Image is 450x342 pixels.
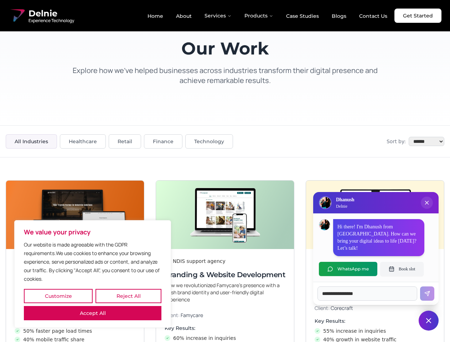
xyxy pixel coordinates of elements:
[6,134,57,149] button: All Industries
[394,9,441,23] a: Get Started
[165,270,285,280] h3: Branding & Website Development
[170,10,197,22] a: About
[24,289,93,303] button: Customize
[165,325,285,332] h4: Key Results:
[24,228,161,236] p: We value your privacy
[185,134,233,149] button: Technology
[421,197,433,209] button: Close chat popup
[142,10,169,22] a: Home
[326,10,352,22] a: Blogs
[29,8,74,19] span: Delnie
[66,40,385,57] h1: Our Work
[6,181,144,249] img: Next-Gen Website Development
[319,219,330,230] img: Dhanush
[15,327,135,335] li: 50% faster page load times
[66,66,385,85] p: Explore how we've helped businesses across industries transform their digital presence and achiev...
[109,134,141,149] button: Retail
[320,197,331,208] img: Delnie Logo
[142,9,393,23] nav: Main
[199,9,237,23] button: Services
[337,223,420,252] p: Hi there! I'm Dhanush from [GEOGRAPHIC_DATA]. How can we bring your digital ideas to life [DATE]?...
[239,9,279,23] button: Products
[280,10,325,22] a: Case Studies
[60,134,106,149] button: Healthcare
[336,203,354,209] p: Delnie
[380,262,424,276] button: Book slot
[165,312,285,319] p: Client:
[336,196,354,203] h3: Dhanush
[9,7,74,24] a: Delnie Logo Full
[319,262,377,276] button: WhatsApp me
[387,138,406,145] span: Sort by:
[353,10,393,22] a: Contact Us
[156,181,294,249] img: Branding & Website Development
[165,258,285,265] div: An NDIS support agency
[165,282,285,303] p: How we revolutionized Famycare’s presence with a fresh brand identity and user-friendly digital e...
[24,240,161,283] p: Our website is made agreeable with the GDPR requirements.We use cookies to enhance your browsing ...
[144,134,182,149] button: Finance
[95,289,161,303] button: Reject All
[306,181,444,249] img: Digital & Brand Revamp
[9,7,26,24] img: Delnie Logo
[165,335,285,342] li: 60% increase in inquiries
[181,312,203,318] span: Famycare
[419,311,439,331] button: Close chat
[315,327,435,335] li: 55% increase in inquiries
[24,306,161,320] button: Accept All
[29,18,74,24] span: Experience Technology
